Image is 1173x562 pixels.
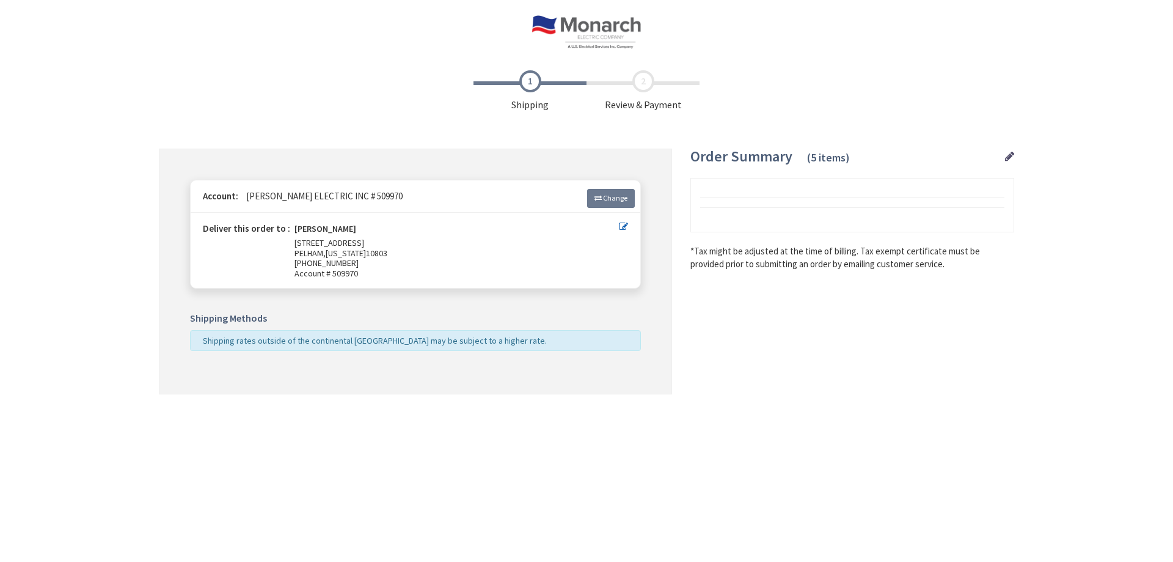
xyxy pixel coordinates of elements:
span: Account # 509970 [294,268,619,279]
span: [PHONE_NUMBER] [294,257,359,268]
span: Shipping [473,70,586,112]
span: Change [603,193,627,202]
img: Monarch Electric Company [532,15,640,49]
span: (5 items) [807,150,850,165]
: *Tax might be adjusted at the time of billing. Tax exempt certificate must be provided prior to s... [690,245,1014,271]
span: Order Summary [690,147,792,166]
span: Shipping rates outside of the continental [GEOGRAPHIC_DATA] may be subject to a higher rate. [203,335,547,346]
span: 10803 [366,248,387,259]
span: [PERSON_NAME] ELECTRIC INC # 509970 [240,190,403,202]
a: Change [587,189,635,207]
span: [US_STATE] [326,248,366,259]
span: PELHAM, [294,248,326,259]
strong: Deliver this order to : [203,223,290,234]
span: Review & Payment [586,70,700,112]
span: [STREET_ADDRESS] [294,237,364,248]
strong: Account: [203,190,238,202]
strong: [PERSON_NAME] [294,224,356,238]
h5: Shipping Methods [190,313,641,324]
